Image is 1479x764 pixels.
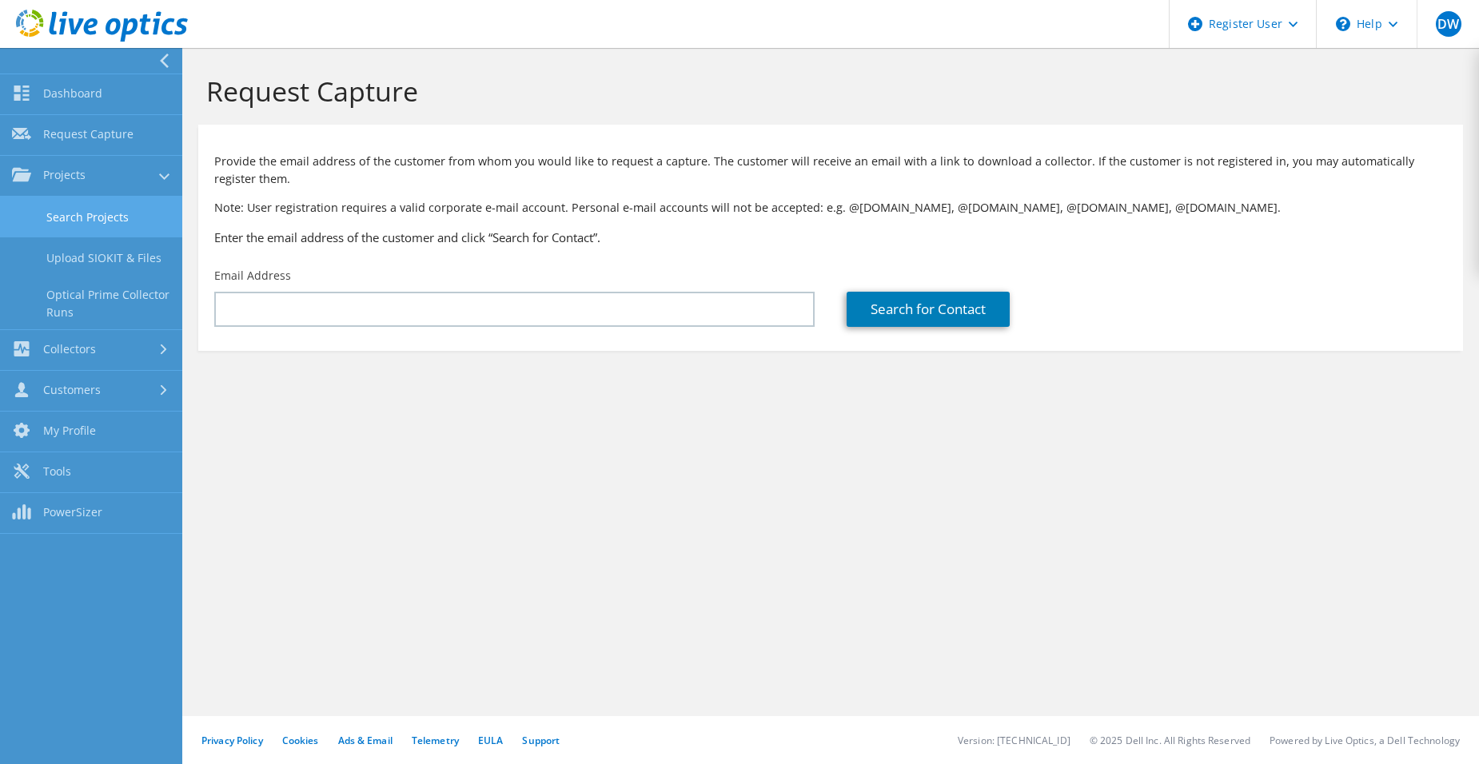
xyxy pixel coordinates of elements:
a: Privacy Policy [201,734,263,747]
h3: Enter the email address of the customer and click “Search for Contact”. [214,229,1447,246]
h1: Request Capture [206,74,1447,108]
li: Powered by Live Optics, a Dell Technology [1270,734,1460,747]
a: EULA [478,734,503,747]
p: Provide the email address of the customer from whom you would like to request a capture. The cust... [214,153,1447,188]
label: Email Address [214,268,291,284]
svg: \n [1336,17,1350,31]
a: Search for Contact [847,292,1010,327]
a: Support [522,734,560,747]
span: DW [1436,11,1461,37]
a: Ads & Email [338,734,393,747]
a: Telemetry [412,734,459,747]
a: Cookies [282,734,319,747]
li: © 2025 Dell Inc. All Rights Reserved [1090,734,1250,747]
li: Version: [TECHNICAL_ID] [958,734,1070,747]
p: Note: User registration requires a valid corporate e-mail account. Personal e-mail accounts will ... [214,199,1447,217]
